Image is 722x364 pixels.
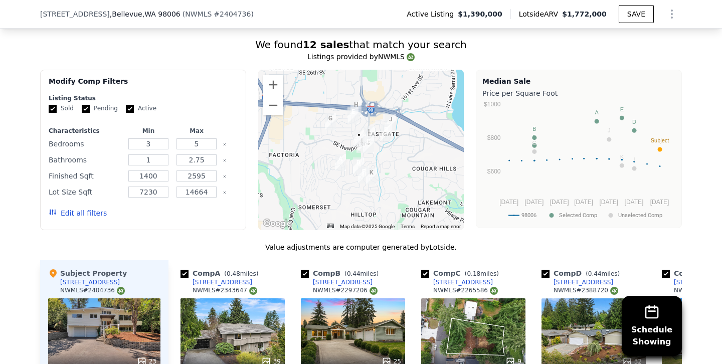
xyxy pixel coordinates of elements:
[126,105,134,113] input: Active
[622,296,682,356] button: ScheduleShowing
[541,268,624,278] div: Comp D
[421,224,461,229] a: Report a map error
[40,9,110,19] span: [STREET_ADDRESS]
[49,208,107,218] button: Edit all filters
[633,156,635,162] text: I
[620,106,624,112] text: E
[49,127,122,135] div: Characteristics
[183,9,254,19] div: ( )
[482,86,675,100] div: Price per Square Foot
[421,268,503,278] div: Comp C
[117,287,125,295] img: NWMLS Logo
[595,109,599,115] text: A
[554,286,618,295] div: NWMLS # 2388720
[327,224,334,228] button: Keyboard shortcuts
[467,270,480,277] span: 0.18
[632,119,636,125] text: D
[381,124,392,141] div: 15422 SE 42nd St
[651,137,669,143] text: Subject
[303,39,349,51] strong: 12 sales
[223,174,227,178] button: Clear
[49,76,238,94] div: Modify Comp Filters
[356,136,368,153] div: 4335 150th Ave SE
[325,113,336,130] div: 4011 140th Ave SE
[433,278,493,286] div: [STREET_ADDRESS]
[541,278,613,286] a: [STREET_ADDRESS]
[180,268,262,278] div: Comp A
[363,136,374,153] div: 15040 SE 43rd Pl
[482,100,675,226] div: A chart.
[347,270,360,277] span: 0.44
[335,154,346,171] div: 14224 SE 45th Pl
[220,270,262,277] span: ( miles)
[499,199,518,206] text: [DATE]
[588,270,602,277] span: 0.44
[49,94,238,102] div: Listing Status
[487,134,501,141] text: $800
[223,191,227,195] button: Clear
[482,76,675,86] div: Median Sale
[364,126,375,143] div: 15109 SE Newport Way
[126,104,156,113] label: Active
[40,52,682,62] div: Listings provided by NWMLS
[263,95,283,115] button: Zoom out
[301,278,373,286] a: [STREET_ADDRESS]
[484,101,501,108] text: $1000
[60,286,125,295] div: NWMLS # 2404736
[532,134,536,140] text: F
[562,10,607,18] span: $1,772,000
[554,278,613,286] div: [STREET_ADDRESS]
[340,224,395,229] span: Map data ©2025 Google
[610,287,618,295] img: NWMLS Logo
[559,212,597,219] text: Selected Comp
[40,242,682,252] div: Value adjustments are computer generated by Lotside .
[49,169,122,183] div: Finished Sqft
[110,9,180,19] span: , Bellevue
[461,270,503,277] span: ( miles)
[487,168,501,175] text: $600
[421,278,493,286] a: [STREET_ADDRESS]
[407,9,458,19] span: Active Listing
[82,104,118,113] label: Pending
[185,10,212,18] span: NWMLS
[60,278,120,286] div: [STREET_ADDRESS]
[524,199,544,206] text: [DATE]
[223,142,227,146] button: Clear
[214,10,251,18] span: # 2404736
[407,53,415,61] img: NWMLS Logo
[82,105,90,113] input: Pending
[353,130,365,147] div: 14627 SE Newport Way
[263,75,283,95] button: Zoom in
[550,199,569,206] text: [DATE]
[49,105,57,113] input: Sold
[353,157,364,174] div: 14725 SE 45th Ct
[227,270,240,277] span: 0.48
[48,268,127,278] div: Subject Property
[521,212,536,219] text: 98006
[174,127,219,135] div: Max
[608,127,611,133] text: J
[49,104,74,113] label: Sold
[126,127,170,135] div: Min
[519,9,562,19] span: Lotside ARV
[532,126,536,132] text: B
[620,154,624,160] text: K
[433,286,498,295] div: NWMLS # 2265586
[223,158,227,162] button: Clear
[313,286,378,295] div: NWMLS # 2297206
[582,270,624,277] span: ( miles)
[625,199,644,206] text: [DATE]
[49,137,122,151] div: Bedrooms
[49,185,122,199] div: Lot Size Sqft
[490,287,498,295] img: NWMLS Logo
[261,217,294,230] a: Open this area in Google Maps (opens a new window)
[193,278,252,286] div: [STREET_ADDRESS]
[370,287,378,295] img: NWMLS Logo
[618,212,662,219] text: Unselected Comp
[385,114,396,131] div: 4020 156th Ave SE
[301,268,383,278] div: Comp B
[340,270,383,277] span: ( miles)
[347,107,358,124] div: 14619 SE Eastgate Dr
[350,100,362,117] div: 14705 SE 37th St
[662,4,682,24] button: Show Options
